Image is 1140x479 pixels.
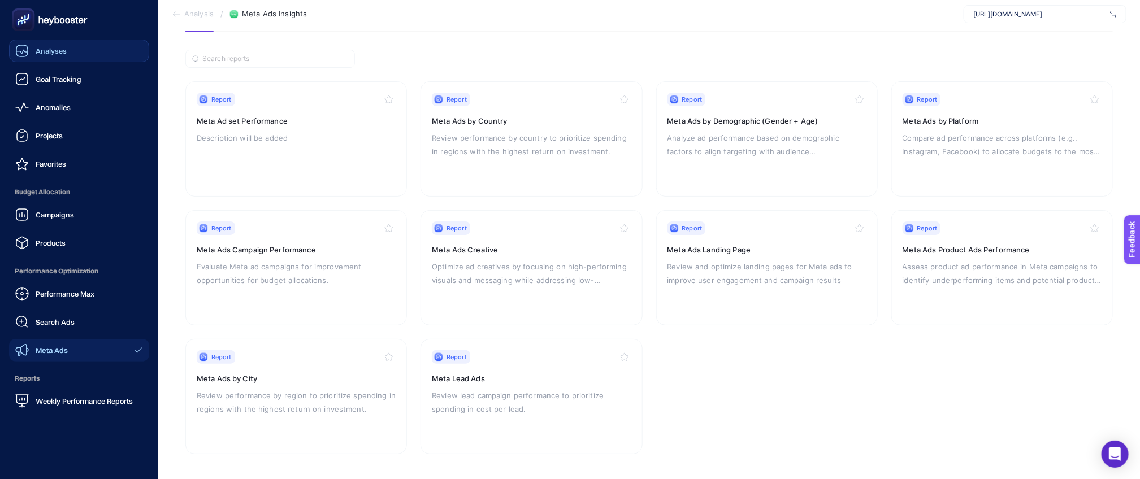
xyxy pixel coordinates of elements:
h3: Meta Ads Landing Page [667,244,866,255]
span: / [220,9,223,18]
span: Report [447,224,467,233]
span: Products [36,238,66,247]
span: Report [682,95,703,104]
h3: Meta Ads by City [197,373,396,384]
span: Projects [36,131,63,140]
a: ReportMeta Ads by Demographic (Gender + Age)Analyze ad performance based on demographic factors t... [656,81,878,197]
p: Description will be added [197,131,396,145]
a: Analyses [9,40,149,62]
a: Anomalies [9,96,149,119]
input: Search [202,55,348,63]
p: Assess product ad performance in Meta campaigns to identify underperforming items and potential p... [903,260,1102,287]
h3: Meta Ads Product Ads Performance [903,244,1102,255]
p: Evaluate Meta ad campaigns for improvement opportunities for budget allocations. [197,260,396,287]
p: Review lead campaign performance to prioritize spending in cost per lead. [432,389,631,416]
span: Favorites [36,159,66,168]
img: svg%3e [1110,8,1117,20]
span: Anomalies [36,103,71,112]
a: ReportMeta Ads by PlatformCompare ad performance across platforms (e.g., Instagram, Facebook) to ... [891,81,1113,197]
span: Feedback [7,3,43,12]
span: Report [917,95,938,104]
a: ReportMeta Ads Campaign PerformanceEvaluate Meta ad campaigns for improvement opportunities for b... [185,210,407,325]
span: Meta Ads [36,346,68,355]
p: Compare ad performance across platforms (e.g., Instagram, Facebook) to allocate budgets to the mo... [903,131,1102,158]
span: Performance Optimization [9,260,149,282]
p: Review and optimize landing pages for Meta ads to improve user engagement and campaign results [667,260,866,287]
span: Analysis [184,10,214,19]
a: Goal Tracking [9,68,149,90]
span: Report [682,224,703,233]
a: Performance Max [9,282,149,305]
a: ReportMeta Ads Landing PageReview and optimize landing pages for Meta ads to improve user engagem... [656,210,878,325]
span: Goal Tracking [36,75,81,84]
span: Report [447,352,467,362]
span: Reports [9,367,149,390]
span: Campaigns [36,210,74,219]
span: [URL][DOMAIN_NAME] [973,10,1106,19]
a: Favorites [9,153,149,175]
a: ReportMeta Ad set PerformanceDescription will be added [185,81,407,197]
a: Search Ads [9,311,149,333]
span: Weekly Performance Reports [36,397,133,406]
h3: Meta Ads Creative [432,244,631,255]
h3: Meta Lead Ads [432,373,631,384]
span: Meta Ads Insights [242,10,307,19]
h3: Meta Ad set Performance [197,115,396,127]
span: Report [447,95,467,104]
p: Analyze ad performance based on demographic factors to align targeting with audience characterist... [667,131,866,158]
h3: Meta Ads by Platform [903,115,1102,127]
p: Review performance by region to prioritize spending in regions with the highest return on investm... [197,389,396,416]
p: Optimize ad creatives by focusing on high-performing visuals and messaging while addressing low-c... [432,260,631,287]
span: Report [917,224,938,233]
h3: Meta Ads by Demographic (Gender + Age) [667,115,866,127]
a: ReportMeta Ads CreativeOptimize ad creatives by focusing on high-performing visuals and messaging... [421,210,642,325]
span: Performance Max [36,289,94,298]
p: Review performance by country to prioritize spending in regions with the highest return on invest... [432,131,631,158]
span: Report [211,224,232,233]
a: ReportMeta Lead AdsReview lead campaign performance to prioritize spending in cost per lead. [421,339,642,454]
a: ReportMeta Ads Product Ads PerformanceAssess product ad performance in Meta campaigns to identify... [891,210,1113,325]
span: Analyses [36,46,67,55]
h3: Meta Ads by Country [432,115,631,127]
span: Report [211,95,232,104]
span: Search Ads [36,317,75,326]
a: ReportMeta Ads by CityReview performance by region to prioritize spending in regions with the hig... [185,339,407,454]
a: Weekly Performance Reports [9,390,149,412]
a: Meta Ads [9,339,149,362]
h3: Meta Ads Campaign Performance [197,244,396,255]
a: Projects [9,124,149,147]
span: Budget Allocation [9,181,149,203]
div: Open Intercom Messenger [1102,441,1129,468]
a: Campaigns [9,203,149,226]
a: Products [9,232,149,254]
a: ReportMeta Ads by CountryReview performance by country to prioritize spending in regions with the... [421,81,642,197]
span: Report [211,352,232,362]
